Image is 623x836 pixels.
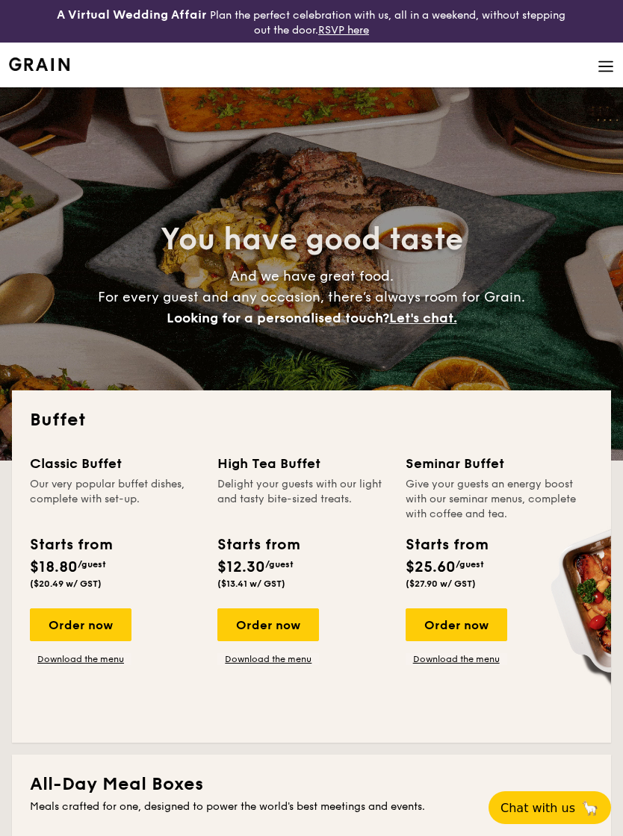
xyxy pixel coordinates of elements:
a: Download the menu [217,653,319,665]
div: Give your guests an energy boost with our seminar menus, complete with coffee and tea. [406,477,580,522]
span: ($13.41 w/ GST) [217,578,285,589]
div: Starts from [30,534,109,556]
span: 🦙 [581,799,599,817]
div: Classic Buffet [30,453,199,474]
div: Our very popular buffet dishes, complete with set-up. [30,477,199,522]
h2: Buffet [30,408,593,432]
span: $25.60 [406,558,456,576]
span: $18.80 [30,558,78,576]
div: Starts from [217,534,297,556]
a: RSVP here [318,24,369,37]
span: /guest [265,559,294,570]
span: Chat with us [500,801,575,815]
a: Download the menu [406,653,507,665]
span: ($27.90 w/ GST) [406,578,476,589]
button: Chat with us🦙 [489,791,611,824]
span: ($20.49 w/ GST) [30,578,102,589]
div: High Tea Buffet [217,453,387,474]
span: You have good taste [161,222,463,258]
span: /guest [78,559,106,570]
div: Order now [217,608,319,641]
div: Order now [30,608,131,641]
span: /guest [456,559,484,570]
span: And we have great food. For every guest and any occasion, there’s always room for Grain. [98,268,525,326]
h4: A Virtual Wedding Affair [57,6,207,24]
div: Plan the perfect celebration with us, all in a weekend, without stepping out the door. [52,6,571,37]
a: Download the menu [30,653,131,665]
a: Logotype [9,57,69,71]
div: Delight your guests with our light and tasty bite-sized treats. [217,477,387,522]
div: Seminar Buffet [406,453,580,474]
h2: All-Day Meal Boxes [30,773,593,796]
img: Grain [9,57,69,71]
div: Order now [406,608,507,641]
span: Looking for a personalised touch? [167,310,389,326]
img: icon-hamburger-menu.db5d7e83.svg [598,58,614,75]
span: Let's chat. [389,310,457,326]
div: Meals crafted for one, designed to power the world's best meetings and events. [30,799,593,814]
span: $12.30 [217,558,265,576]
div: Starts from [406,534,487,556]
